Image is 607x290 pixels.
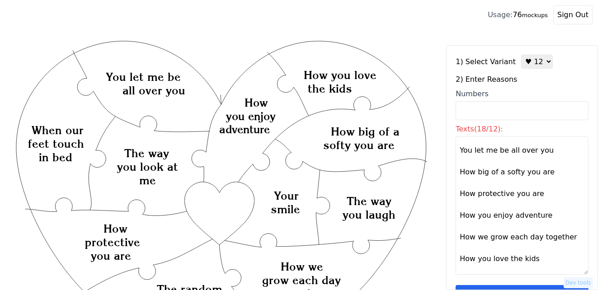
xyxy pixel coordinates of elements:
[106,70,181,84] text: You let me be
[32,123,84,137] text: When our
[308,82,352,95] text: the kids
[456,56,516,67] label: 1) Select Variant
[117,160,178,173] text: you look at
[347,194,391,208] text: The way
[85,235,140,249] text: protective
[281,260,323,273] text: How we
[28,137,84,150] text: feet touch
[124,146,169,160] text: The way
[139,173,156,187] text: me
[488,9,548,20] div: 76
[271,202,300,216] text: smile
[456,136,588,275] textarea: Texts(18/12):
[488,10,513,19] span: Usage:
[226,110,276,123] text: you enjoy
[219,123,270,136] text: adventure
[304,68,376,82] text: How you love
[456,89,588,99] div: Numbers
[456,124,588,135] div: Texts
[104,222,127,235] text: How
[456,74,588,85] label: 2) Enter Reasons
[91,249,131,262] text: you are
[456,101,588,120] input: Numbers
[274,189,299,202] text: Your
[343,208,395,221] text: you laugh
[262,273,341,287] text: grow each day
[323,138,395,152] text: softy you are
[564,277,593,288] button: Dev tools
[122,84,185,97] text: all over you
[331,125,400,138] text: How big of a
[553,5,593,24] button: Sign Out
[245,96,268,109] text: How
[474,125,503,133] span: (18/12):
[522,12,548,19] small: mockups
[39,150,72,164] text: in bed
